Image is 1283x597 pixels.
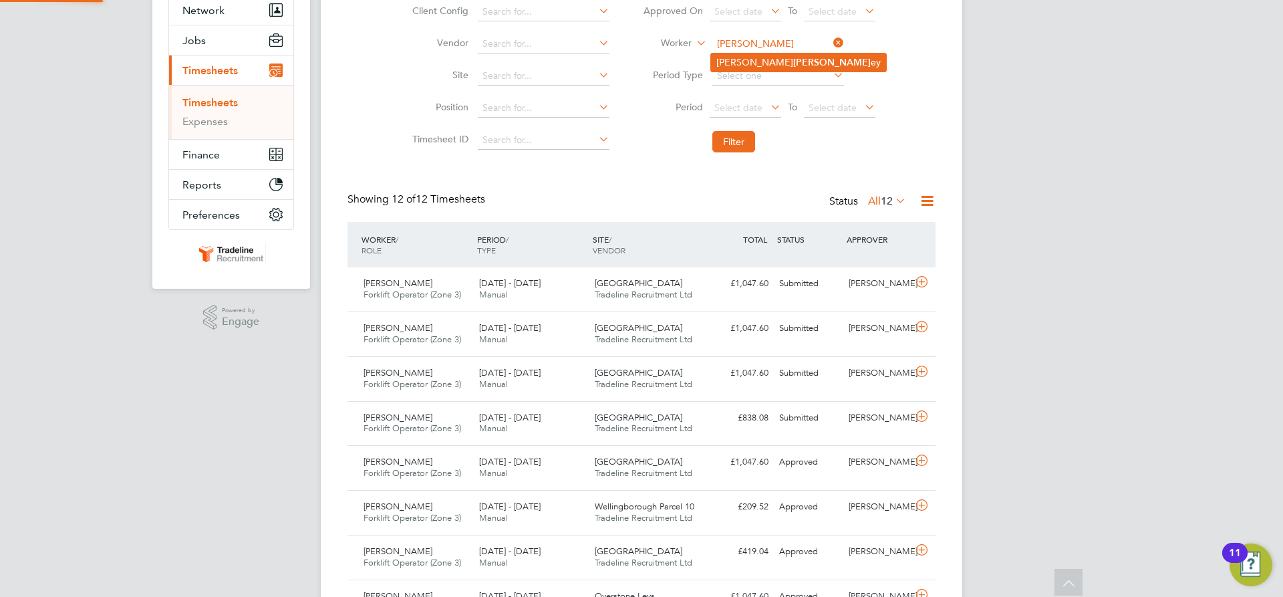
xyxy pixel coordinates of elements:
span: Tradeline Recruitment Ltd [595,334,692,345]
div: SITE [589,227,705,262]
span: Manual [479,289,508,300]
span: Preferences [182,209,240,221]
label: Period [643,101,703,113]
span: VENDOR [593,245,625,255]
span: TYPE [477,245,496,255]
span: [GEOGRAPHIC_DATA] [595,412,682,423]
div: Submitted [774,318,843,340]
div: [PERSON_NAME] [843,496,913,518]
label: Period Type [643,69,703,81]
img: tradelinerecruitment-logo-retina.png [196,243,266,265]
div: £1,047.60 [704,318,774,340]
div: Showing [347,193,488,207]
label: Site [408,69,468,81]
span: Finance [182,148,220,161]
button: Finance [169,140,293,169]
input: Search for... [478,35,609,53]
div: £209.52 [704,496,774,518]
span: Select date [809,102,857,114]
span: [PERSON_NAME] [364,322,432,334]
input: Search for... [478,131,609,150]
span: Reports [182,178,221,191]
a: Powered byEngage [203,305,260,330]
div: Approved [774,541,843,563]
span: Forklift Operator (Zone 3) [364,289,461,300]
span: 12 [881,195,893,208]
span: [DATE] - [DATE] [479,546,541,557]
span: Forklift Operator (Zone 3) [364,334,461,345]
div: [PERSON_NAME] [843,541,913,563]
span: To [784,98,801,116]
label: Vendor [408,37,468,49]
span: TOTAL [743,234,767,245]
span: [PERSON_NAME] [364,546,432,557]
button: Preferences [169,200,293,229]
span: To [784,2,801,19]
span: Jobs [182,34,206,47]
span: Tradeline Recruitment Ltd [595,378,692,390]
span: [DATE] - [DATE] [479,412,541,423]
span: Tradeline Recruitment Ltd [595,289,692,300]
div: £838.08 [704,407,774,429]
div: PERIOD [474,227,589,262]
button: Open Resource Center, 11 new notifications [1230,544,1272,586]
label: All [868,195,906,208]
span: Wellingborough Parcel 10 [595,501,694,512]
div: Submitted [774,407,843,429]
div: [PERSON_NAME] [843,318,913,340]
div: £419.04 [704,541,774,563]
span: Manual [479,557,508,568]
div: Approved [774,496,843,518]
span: Forklift Operator (Zone 3) [364,423,461,434]
span: Network [182,4,225,17]
span: Powered by [222,305,259,316]
a: Go to home page [168,243,294,265]
span: [PERSON_NAME] [364,501,432,512]
div: APPROVER [843,227,913,251]
span: Select date [714,5,762,17]
div: [PERSON_NAME] [843,407,913,429]
div: £1,047.60 [704,451,774,473]
div: Submitted [774,362,843,384]
button: Filter [712,131,755,152]
span: 12 Timesheets [392,193,485,206]
span: Select date [809,5,857,17]
div: 11 [1229,553,1241,570]
span: ROLE [362,245,382,255]
span: [GEOGRAPHIC_DATA] [595,277,682,289]
input: Search for... [478,99,609,118]
div: Submitted [774,273,843,295]
label: Timesheet ID [408,133,468,145]
span: Forklift Operator (Zone 3) [364,512,461,523]
input: Search for... [478,3,609,21]
span: 12 of [392,193,416,206]
span: Manual [479,423,508,434]
input: Select one [712,67,844,86]
span: / [506,234,509,245]
input: Search for... [712,35,844,53]
span: Tradeline Recruitment Ltd [595,512,692,523]
div: £1,047.60 [704,273,774,295]
label: Worker [631,37,692,50]
span: Manual [479,467,508,479]
span: Forklift Operator (Zone 3) [364,467,461,479]
span: [PERSON_NAME] [364,277,432,289]
span: [GEOGRAPHIC_DATA] [595,367,682,378]
span: Manual [479,512,508,523]
label: Approved On [643,5,703,17]
span: Forklift Operator (Zone 3) [364,378,461,390]
span: Select date [714,102,762,114]
li: [PERSON_NAME] ey [711,53,886,72]
div: Timesheets [169,85,293,139]
button: Reports [169,170,293,199]
input: Search for... [478,67,609,86]
span: Timesheets [182,64,238,77]
button: Timesheets [169,55,293,85]
span: [PERSON_NAME] [364,456,432,467]
a: Timesheets [182,96,238,109]
div: WORKER [358,227,474,262]
div: [PERSON_NAME] [843,451,913,473]
div: [PERSON_NAME] [843,273,913,295]
span: [GEOGRAPHIC_DATA] [595,546,682,557]
b: [PERSON_NAME] [793,57,871,68]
